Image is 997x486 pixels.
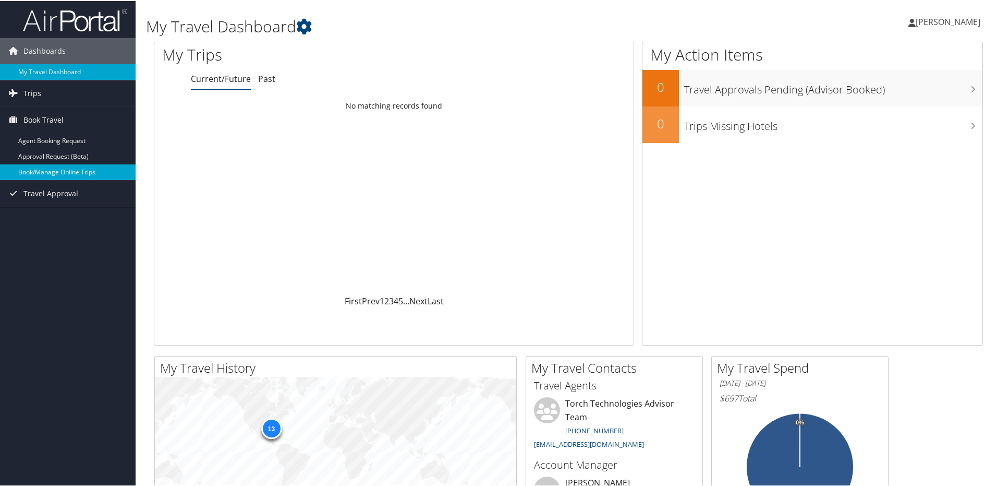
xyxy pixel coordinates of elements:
[717,358,888,376] h2: My Travel Spend
[908,5,991,37] a: [PERSON_NAME]
[160,358,516,376] h2: My Travel History
[796,419,804,425] tspan: 0%
[258,72,275,84] a: Past
[23,180,78,206] span: Travel Approval
[642,77,679,95] h2: 0
[720,392,738,403] span: $697
[261,417,282,437] div: 13
[154,96,634,114] td: No matching records found
[642,105,982,142] a: 0Trips Missing Hotels
[720,377,880,387] h6: [DATE] - [DATE]
[23,37,66,63] span: Dashboards
[531,358,702,376] h2: My Travel Contacts
[642,43,982,65] h1: My Action Items
[529,396,700,452] li: Torch Technologies Advisor Team
[534,377,695,392] h3: Travel Agents
[345,294,362,306] a: First
[394,294,398,306] a: 4
[23,79,41,105] span: Trips
[191,72,251,84] a: Current/Future
[398,294,403,306] a: 5
[380,294,384,306] a: 1
[720,392,880,403] h6: Total
[642,114,679,132] h2: 0
[684,76,982,96] h3: Travel Approvals Pending (Advisor Booked)
[642,69,982,105] a: 0Travel Approvals Pending (Advisor Booked)
[565,425,624,434] a: [PHONE_NUMBER]
[23,7,127,31] img: airportal-logo.png
[162,43,426,65] h1: My Trips
[146,15,709,37] h1: My Travel Dashboard
[916,15,980,27] span: [PERSON_NAME]
[428,294,444,306] a: Last
[403,294,409,306] span: …
[409,294,428,306] a: Next
[534,438,644,448] a: [EMAIL_ADDRESS][DOMAIN_NAME]
[23,106,64,132] span: Book Travel
[534,457,695,471] h3: Account Manager
[684,113,982,133] h3: Trips Missing Hotels
[362,294,380,306] a: Prev
[389,294,394,306] a: 3
[384,294,389,306] a: 2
